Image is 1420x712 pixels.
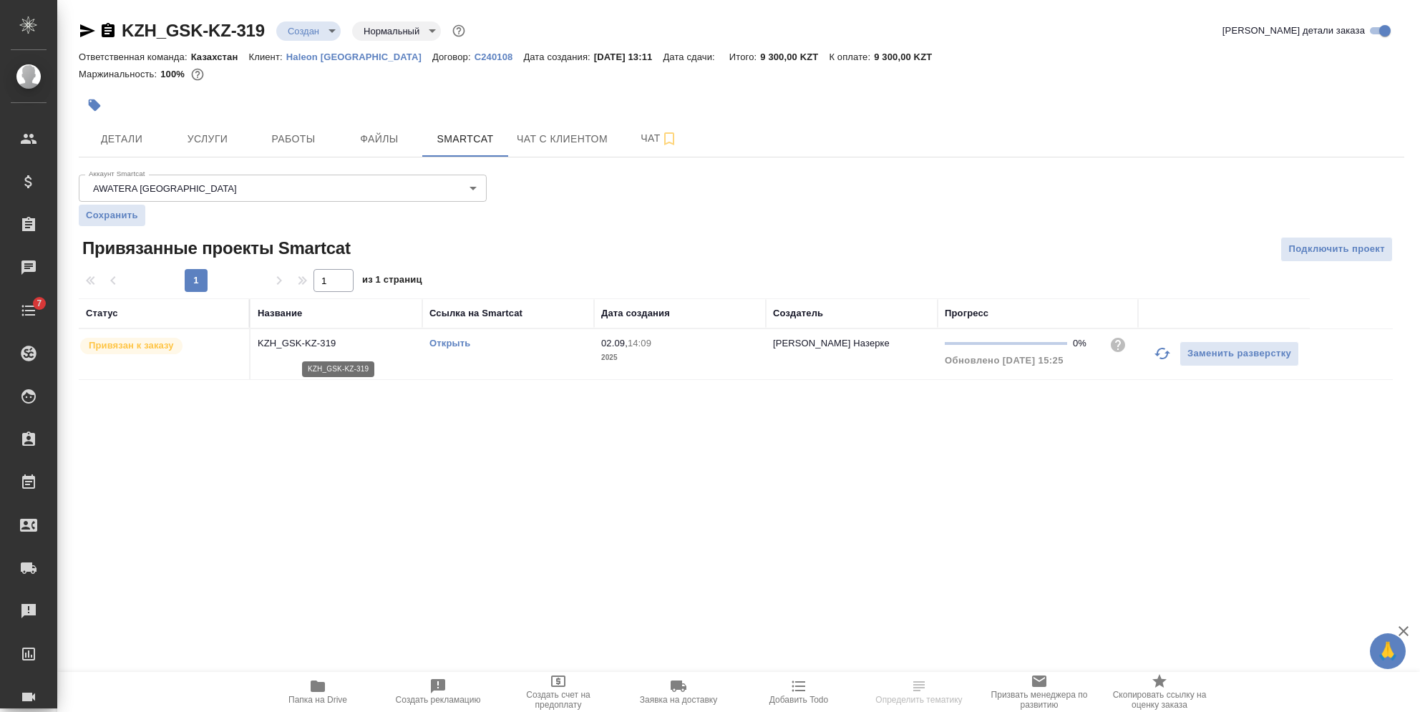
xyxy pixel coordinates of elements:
[1180,341,1299,366] button: Заменить разверстку
[286,52,432,62] p: Haleon [GEOGRAPHIC_DATA]
[594,52,663,62] p: [DATE] 13:11
[945,306,988,321] div: Прогресс
[449,21,468,40] button: Доп статусы указывают на важность/срочность заказа
[1280,237,1393,262] button: Подключить проект
[1288,241,1385,258] span: Подключить проект
[475,50,524,62] a: С240108
[86,306,118,321] div: Статус
[79,89,110,121] button: Добавить тэг
[945,355,1064,366] span: Обновлено [DATE] 15:25
[475,52,524,62] p: С240108
[1073,336,1098,351] div: 0%
[359,25,424,37] button: Нормальный
[362,271,422,292] span: из 1 страниц
[89,338,174,353] p: Привязан к заказу
[87,130,156,148] span: Детали
[352,21,441,41] div: Создан
[517,130,608,148] span: Чат с клиентом
[429,306,522,321] div: Ссылка на Smartcat
[1370,633,1406,669] button: 🙏
[628,338,651,348] p: 14:09
[86,208,138,223] span: Сохранить
[601,306,670,321] div: Дата создания
[259,130,328,148] span: Работы
[661,130,678,147] svg: Подписаться
[258,306,302,321] div: Название
[79,52,191,62] p: Ответственная команда:
[79,22,96,39] button: Скопировать ссылку для ЯМессенджера
[28,296,50,311] span: 7
[99,22,117,39] button: Скопировать ссылку
[79,205,145,226] button: Сохранить
[431,130,500,148] span: Smartcat
[258,336,415,351] p: KZH_GSK-KZ-319
[1187,346,1291,362] span: Заменить разверстку
[188,65,207,84] button: 0.00 KZT;
[432,52,475,62] p: Договор:
[760,52,829,62] p: 9 300,00 KZT
[874,52,943,62] p: 9 300,00 KZT
[286,50,432,62] a: Haleon [GEOGRAPHIC_DATA]
[248,52,286,62] p: Клиент:
[829,52,874,62] p: К оплате:
[79,69,160,79] p: Маржинальность:
[1376,636,1400,666] span: 🙏
[89,182,241,195] button: AWATERA [GEOGRAPHIC_DATA]
[345,130,414,148] span: Файлы
[601,351,759,365] p: 2025
[773,338,890,348] p: [PERSON_NAME] Назерке
[4,293,54,328] a: 7
[122,21,265,40] a: KZH_GSK-KZ-319
[79,175,487,202] div: AWATERA [GEOGRAPHIC_DATA]
[283,25,324,37] button: Создан
[1145,336,1180,371] button: Обновить прогресс
[173,130,242,148] span: Услуги
[191,52,249,62] p: Казахстан
[276,21,341,41] div: Создан
[729,52,760,62] p: Итого:
[523,52,593,62] p: Дата создания:
[625,130,694,147] span: Чат
[601,338,628,348] p: 02.09,
[79,237,351,260] span: Привязанные проекты Smartcat
[160,69,188,79] p: 100%
[663,52,718,62] p: Дата сдачи:
[429,338,470,348] a: Открыть
[1222,24,1365,38] span: [PERSON_NAME] детали заказа
[773,306,823,321] div: Создатель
